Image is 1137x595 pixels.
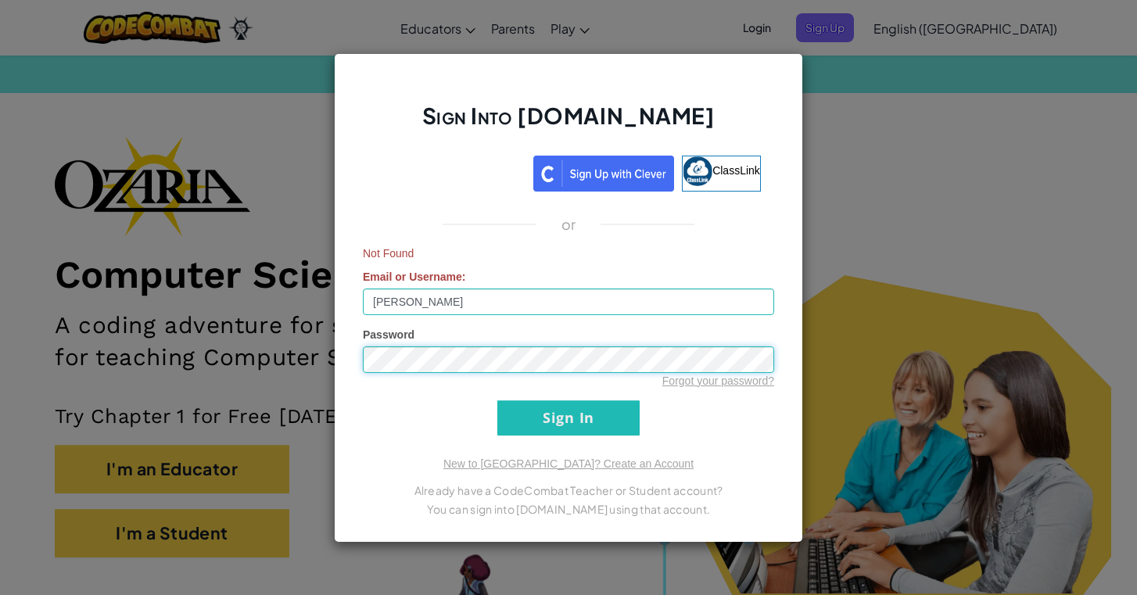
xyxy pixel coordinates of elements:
span: Password [363,328,414,341]
span: ClassLink [712,163,760,176]
img: classlink-logo-small.png [683,156,712,186]
h2: Sign Into [DOMAIN_NAME] [363,101,774,146]
p: You can sign into [DOMAIN_NAME] using that account. [363,500,774,518]
span: Email or Username [363,271,462,283]
iframe: Botón de Acceder con Google [368,154,533,188]
p: Already have a CodeCombat Teacher or Student account? [363,481,774,500]
a: Forgot your password? [662,375,774,387]
div: Acceder con Google. Se abre en una pestaña nueva [376,154,525,188]
a: Acceder con Google. Se abre en una pestaña nueva [376,156,525,192]
label: : [363,269,466,285]
input: Sign In [497,400,640,435]
img: clever_sso_button@2x.png [533,156,674,192]
span: Not Found [363,246,774,261]
a: New to [GEOGRAPHIC_DATA]? Create an Account [443,457,694,470]
p: or [561,215,576,234]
